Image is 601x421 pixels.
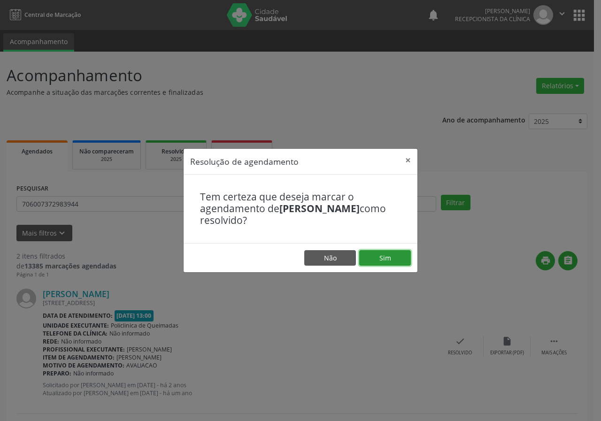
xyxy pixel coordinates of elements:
[359,250,411,266] button: Sim
[190,155,299,168] h5: Resolução de agendamento
[200,191,401,227] h4: Tem certeza que deseja marcar o agendamento de como resolvido?
[304,250,356,266] button: Não
[279,202,360,215] b: [PERSON_NAME]
[399,149,417,172] button: Close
